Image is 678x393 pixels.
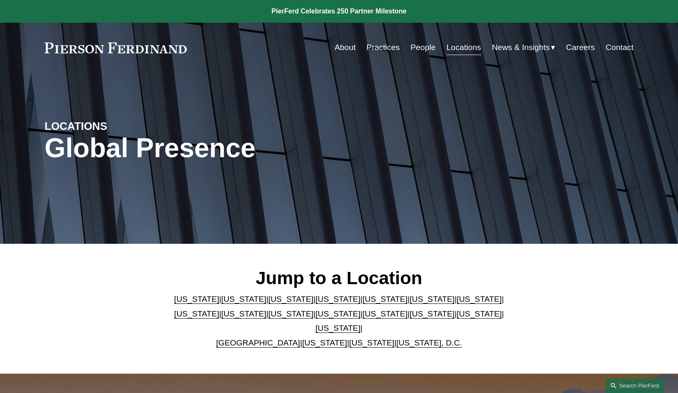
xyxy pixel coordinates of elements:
a: [US_STATE] [302,338,347,347]
a: [US_STATE] [268,309,313,318]
a: [US_STATE] [221,309,266,318]
a: [US_STATE] [174,309,219,318]
a: [US_STATE] [457,309,502,318]
span: News & Insights [492,40,550,55]
a: [US_STATE] [410,295,455,303]
a: Locations [447,40,481,55]
a: [GEOGRAPHIC_DATA] [216,338,300,347]
a: Careers [566,40,595,55]
a: Contact [606,40,633,55]
a: Search this site [606,378,665,393]
a: [US_STATE], D.C. [396,338,462,347]
a: [US_STATE] [315,309,360,318]
a: [US_STATE] [221,295,266,303]
h1: Global Presence [45,133,437,164]
a: [US_STATE] [410,309,455,318]
a: [US_STATE] [457,295,502,303]
p: | | | | | | | | | | | | | | | | | | [167,292,511,350]
a: [US_STATE] [174,295,219,303]
a: [US_STATE] [268,295,313,303]
h4: LOCATIONS [45,119,192,133]
a: [US_STATE] [315,295,360,303]
a: folder dropdown [492,40,555,55]
a: [US_STATE] [349,338,394,347]
h2: Jump to a Location [167,267,511,289]
a: [US_STATE] [363,295,408,303]
a: [US_STATE] [363,309,408,318]
a: [US_STATE] [315,324,360,332]
a: Practices [366,40,400,55]
a: About [334,40,355,55]
a: People [411,40,436,55]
